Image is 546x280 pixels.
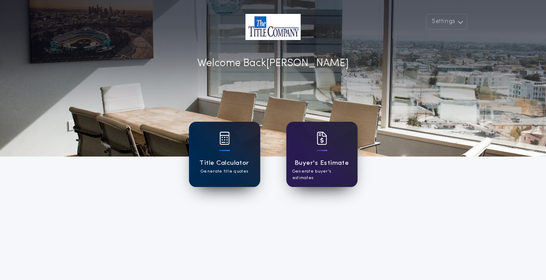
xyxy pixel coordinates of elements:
a: card iconBuyer's EstimateGenerate buyer's estimates [286,122,357,187]
button: Settings [426,14,467,30]
img: card icon [219,132,230,145]
img: account-logo [245,14,301,40]
p: Generate title quotes [201,168,248,175]
h1: Title Calculator [199,158,249,168]
a: card iconTitle CalculatorGenerate title quotes [189,122,260,187]
h1: Buyer's Estimate [295,158,349,168]
img: card icon [317,132,327,145]
p: Generate buyer's estimates [292,168,351,181]
p: Welcome Back [PERSON_NAME] [197,56,349,71]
